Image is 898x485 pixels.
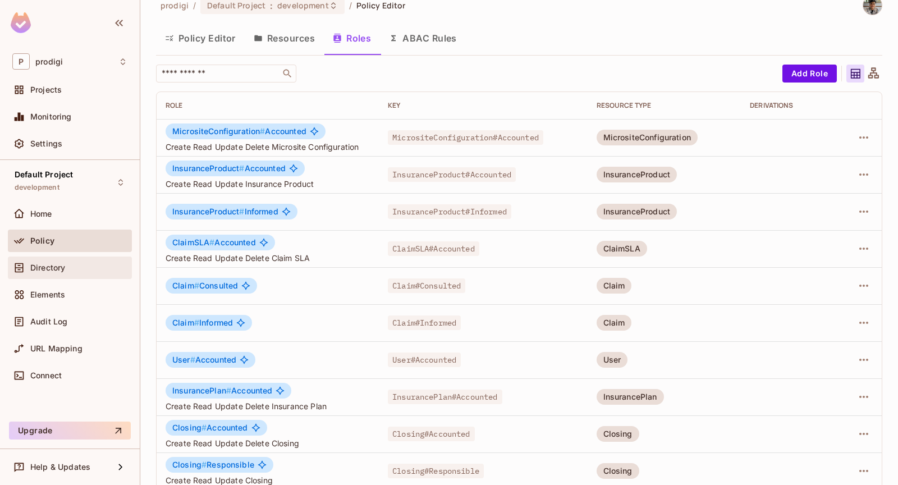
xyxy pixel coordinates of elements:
[239,207,244,216] span: #
[388,390,502,404] span: InsurancePlan#Accounted
[388,130,543,145] span: MicrositeConfiguration#Accounted
[35,57,63,66] span: Workspace: prodigi
[324,24,380,52] button: Roles
[597,352,628,368] div: User
[201,423,207,432] span: #
[597,426,639,442] div: Closing
[15,170,73,179] span: Default Project
[166,438,370,449] span: Create Read Update Delete Closing
[597,241,647,257] div: ClaimSLA
[209,237,214,247] span: #
[166,179,370,189] span: Create Read Update Insurance Product
[172,460,254,469] span: Responsible
[172,281,199,290] span: Claim
[239,163,244,173] span: #
[597,278,632,294] div: Claim
[172,386,272,395] span: Accounted
[172,460,207,469] span: Closing
[12,53,30,70] span: P
[30,463,90,472] span: Help & Updates
[172,423,248,432] span: Accounted
[172,318,233,327] span: Informed
[388,101,578,110] div: Key
[388,315,461,330] span: Claim#Informed
[172,127,306,136] span: Accounted
[388,427,475,441] span: Closing#Accounted
[166,101,370,110] div: Role
[388,278,465,293] span: Claim#Consulted
[156,24,245,52] button: Policy Editor
[172,207,245,216] span: InsuranceProduct
[194,318,199,327] span: #
[166,141,370,152] span: Create Read Update Delete Microsite Configuration
[388,353,461,367] span: User#Accounted
[597,101,732,110] div: RESOURCE TYPE
[172,281,238,290] span: Consulted
[30,85,62,94] span: Projects
[597,204,677,219] div: InsuranceProduct
[172,355,195,364] span: User
[30,344,83,353] span: URL Mapping
[9,422,131,440] button: Upgrade
[30,209,52,218] span: Home
[597,315,632,331] div: Claim
[30,263,65,272] span: Directory
[30,371,62,380] span: Connect
[172,423,207,432] span: Closing
[245,24,324,52] button: Resources
[226,386,231,395] span: #
[172,237,214,247] span: ClaimSLA
[750,101,831,110] div: Derivations
[30,290,65,299] span: Elements
[172,163,245,173] span: InsuranceProduct
[190,355,195,364] span: #
[782,65,837,83] button: Add Role
[388,167,516,182] span: InsuranceProduct#Accounted
[597,389,664,405] div: InsurancePlan
[172,126,265,136] span: MicrositeConfiguration
[388,464,484,478] span: Closing#Responsible
[30,139,62,148] span: Settings
[30,236,54,245] span: Policy
[597,463,639,479] div: Closing
[597,130,698,145] div: MicrositeConfiguration
[194,281,199,290] span: #
[172,164,286,173] span: Accounted
[388,241,479,256] span: ClaimSLA#Accounted
[172,386,231,395] span: InsurancePlan
[388,204,511,219] span: InsuranceProduct#Informed
[260,126,265,136] span: #
[166,401,370,411] span: Create Read Update Delete Insurance Plan
[15,183,59,192] span: development
[172,238,256,247] span: Accounted
[172,318,199,327] span: Claim
[172,207,278,216] span: Informed
[269,1,273,10] span: :
[172,355,236,364] span: Accounted
[11,12,31,33] img: SReyMgAAAABJRU5ErkJggg==
[201,460,207,469] span: #
[30,317,67,326] span: Audit Log
[30,112,72,121] span: Monitoring
[380,24,466,52] button: ABAC Rules
[166,253,370,263] span: Create Read Update Delete Claim SLA
[597,167,677,182] div: InsuranceProduct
